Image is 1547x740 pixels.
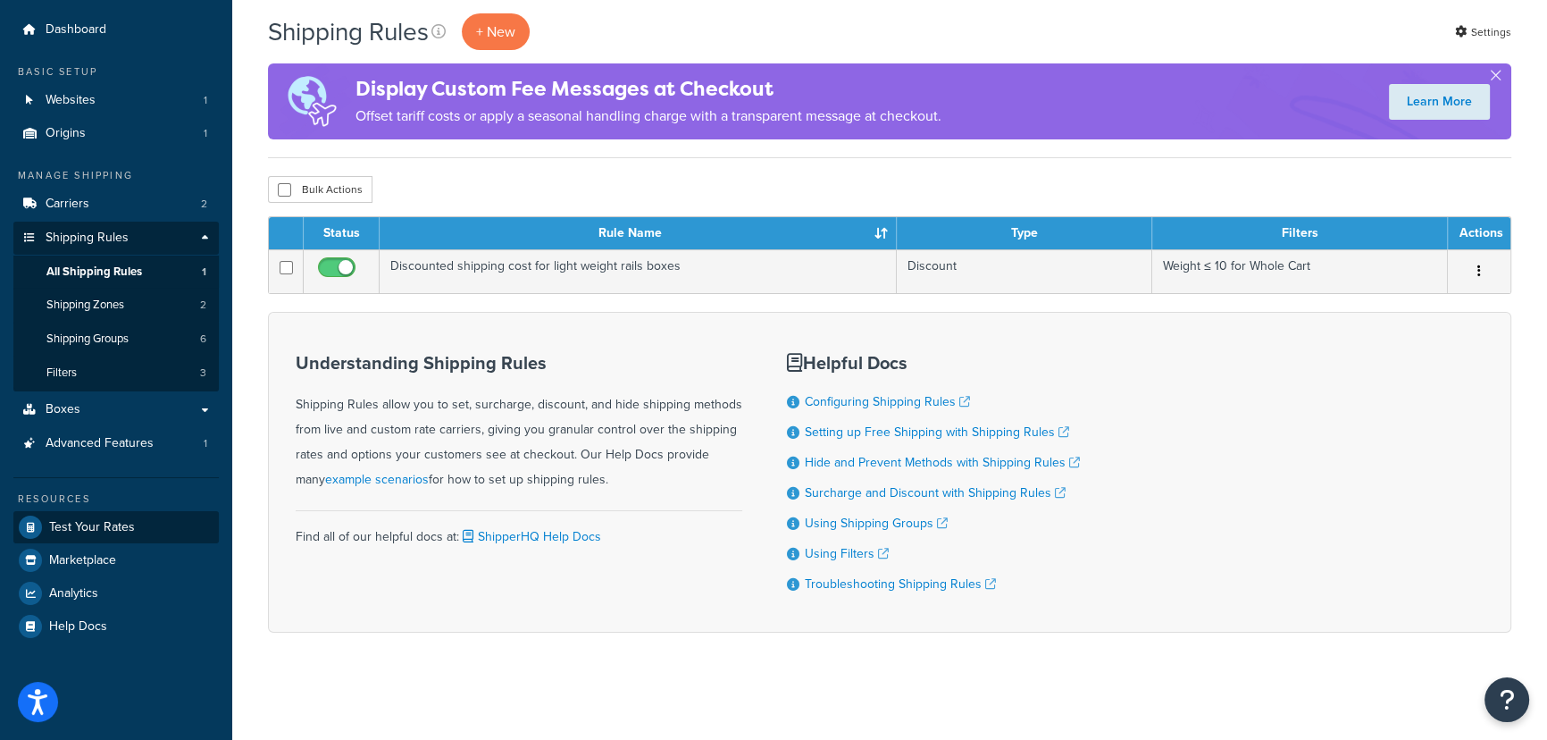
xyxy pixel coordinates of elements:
button: Open Resource Center [1484,677,1529,722]
th: Status [304,217,380,249]
a: Shipping Groups 6 [13,323,219,356]
span: Marketplace [49,553,116,568]
li: Shipping Groups [13,323,219,356]
span: 1 [204,93,207,108]
a: All Shipping Rules 1 [13,256,219,289]
span: 2 [201,197,207,212]
td: Weight ≤ 10 for Whole Cart [1152,249,1448,293]
span: All Shipping Rules [46,265,142,280]
span: Shipping Zones [46,298,124,313]
li: Shipping Zones [13,289,219,322]
a: Filters 3 [13,357,219,390]
span: Shipping Rules [46,231,129,246]
span: 1 [204,126,207,141]
span: 3 [200,366,206,381]
h3: Understanding Shipping Rules [296,353,742,373]
span: Shipping Groups [46,332,129,347]
span: Dashboard [46,22,106,38]
p: Offset tariff costs or apply a seasonal handling charge with a transparent message at checkout. [355,104,941,129]
li: Shipping Rules [13,222,219,391]
a: Advanced Features 1 [13,427,219,460]
span: Test Your Rates [49,520,135,535]
div: Find all of our helpful docs at: [296,510,742,550]
th: Actions [1448,217,1510,249]
a: Surcharge and Discount with Shipping Rules [805,484,1066,502]
h3: Helpful Docs [787,353,1080,373]
li: Origins [13,117,219,150]
span: Filters [46,366,77,381]
button: Bulk Actions [268,176,372,203]
span: Origins [46,126,86,141]
a: Analytics [13,577,219,610]
a: Dashboard [13,13,219,46]
div: Shipping Rules allow you to set, surcharge, discount, and hide shipping methods from live and cus... [296,353,742,492]
li: Carriers [13,188,219,221]
span: 6 [200,332,206,347]
span: Advanced Features [46,436,154,451]
img: duties-banner-06bc72dcb5fe05cb3f9472aba00be2ae8eb53ab6f0d8bb03d382ba314ac3c341.png [268,63,355,139]
span: Analytics [49,586,98,601]
li: Websites [13,84,219,117]
a: Carriers 2 [13,188,219,221]
div: Basic Setup [13,64,219,80]
th: Type [897,217,1152,249]
span: Websites [46,93,96,108]
a: Setting up Free Shipping with Shipping Rules [805,423,1069,441]
td: Discounted shipping cost for light weight rails boxes [380,249,897,293]
span: 1 [204,436,207,451]
li: All Shipping Rules [13,256,219,289]
div: Resources [13,492,219,507]
span: 1 [202,265,206,280]
a: Hide and Prevent Methods with Shipping Rules [805,453,1080,472]
span: Help Docs [49,619,107,635]
a: Troubleshooting Shipping Rules [805,575,996,593]
a: Using Filters [805,544,889,563]
a: Using Shipping Groups [805,514,948,533]
a: Configuring Shipping Rules [805,392,970,411]
a: Websites 1 [13,84,219,117]
a: Help Docs [13,610,219,643]
h4: Display Custom Fee Messages at Checkout [355,74,941,104]
p: + New [462,13,530,50]
a: Boxes [13,393,219,426]
span: Boxes [46,402,80,417]
td: Discount [897,249,1152,293]
span: 2 [200,298,206,313]
a: Test Your Rates [13,511,219,543]
li: Filters [13,357,219,390]
a: Origins 1 [13,117,219,150]
div: Manage Shipping [13,168,219,183]
a: Marketplace [13,544,219,576]
a: Shipping Rules [13,222,219,255]
a: Learn More [1389,84,1490,120]
span: Carriers [46,197,89,212]
a: Settings [1455,20,1511,45]
h1: Shipping Rules [268,14,429,49]
a: ShipperHQ Help Docs [459,527,601,546]
a: example scenarios [325,470,429,489]
th: Rule Name : activate to sort column ascending [380,217,897,249]
li: Advanced Features [13,427,219,460]
th: Filters [1152,217,1448,249]
a: Shipping Zones 2 [13,289,219,322]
